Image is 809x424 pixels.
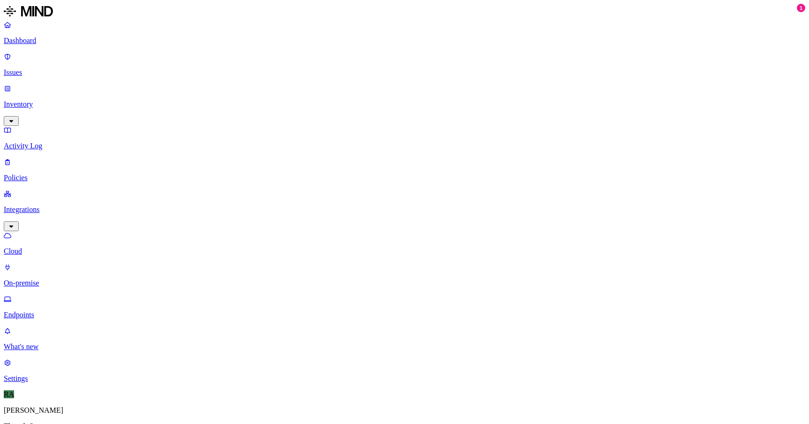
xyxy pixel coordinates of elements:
[4,295,805,319] a: Endpoints
[4,190,805,230] a: Integrations
[4,390,14,398] span: RA
[4,263,805,287] a: On-premise
[4,68,805,77] p: Issues
[4,343,805,351] p: What's new
[4,311,805,319] p: Endpoints
[4,21,805,45] a: Dashboard
[4,327,805,351] a: What's new
[4,174,805,182] p: Policies
[4,358,805,383] a: Settings
[4,279,805,287] p: On-premise
[4,158,805,182] a: Policies
[4,142,805,150] p: Activity Log
[4,4,53,19] img: MIND
[4,374,805,383] p: Settings
[4,84,805,124] a: Inventory
[4,100,805,109] p: Inventory
[4,37,805,45] p: Dashboard
[797,4,805,12] div: 1
[4,205,805,214] p: Integrations
[4,52,805,77] a: Issues
[4,247,805,256] p: Cloud
[4,4,805,21] a: MIND
[4,126,805,150] a: Activity Log
[4,231,805,256] a: Cloud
